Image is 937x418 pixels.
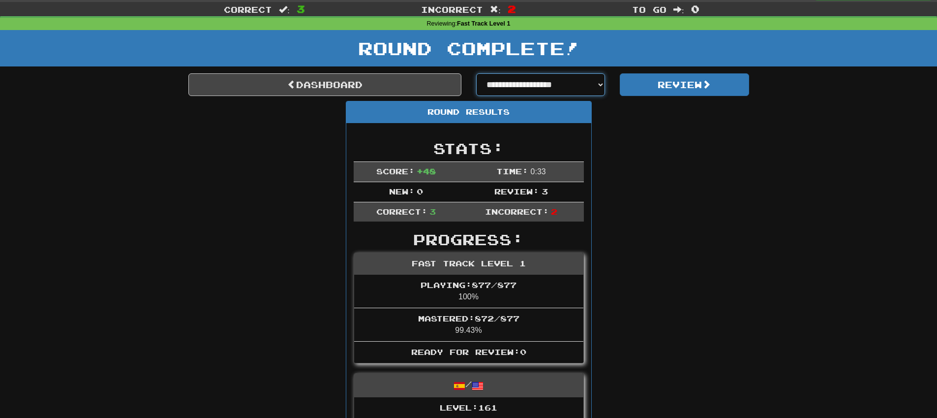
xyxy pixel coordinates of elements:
span: 3 [429,207,436,216]
span: Review: [494,187,539,196]
button: Review [620,73,749,96]
span: New: [389,187,415,196]
span: 3 [297,3,305,15]
span: 0 : 33 [531,167,546,176]
span: 0 [691,3,699,15]
span: 0 [417,187,423,196]
strong: Fast Track Level 1 [457,20,511,27]
span: Score: [376,166,415,176]
div: Round Results [346,101,591,123]
span: Incorrect: [485,207,549,216]
li: 99.43% [354,308,583,342]
span: : [279,5,290,14]
span: + 48 [417,166,436,176]
li: 100% [354,275,583,308]
div: / [354,374,583,397]
h2: Progress: [354,231,584,248]
span: Incorrect [421,4,483,14]
div: Fast Track Level 1 [354,253,583,275]
span: Correct [224,4,272,14]
span: Mastered: 872 / 877 [418,314,519,323]
span: Playing: 877 / 877 [421,280,516,289]
span: 2 [551,207,557,216]
span: Ready for Review: 0 [411,347,526,356]
a: Dashboard [188,73,461,96]
span: To go [632,4,666,14]
span: : [673,5,684,14]
span: Correct: [376,207,427,216]
h2: Stats: [354,140,584,157]
span: Time: [496,166,528,176]
span: 2 [508,3,516,15]
span: : [490,5,501,14]
span: Level: 161 [440,403,497,412]
span: 3 [542,187,548,196]
h1: Round Complete! [3,38,934,58]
